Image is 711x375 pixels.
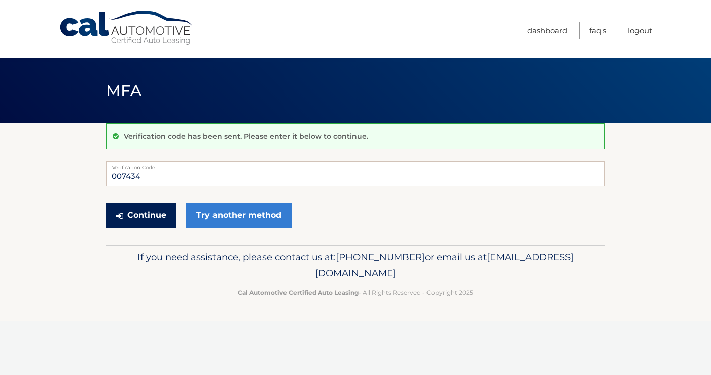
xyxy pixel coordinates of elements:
a: Dashboard [527,22,567,39]
p: Verification code has been sent. Please enter it below to continue. [124,132,368,141]
span: [PHONE_NUMBER] [336,251,425,263]
span: [EMAIL_ADDRESS][DOMAIN_NAME] [315,251,574,279]
a: Try another method [186,203,292,228]
span: MFA [106,81,141,100]
a: Cal Automotive [59,10,195,46]
p: If you need assistance, please contact us at: or email us at [113,249,598,281]
input: Verification Code [106,161,605,186]
strong: Cal Automotive Certified Auto Leasing [238,289,359,296]
a: Logout [628,22,652,39]
button: Continue [106,203,176,228]
p: - All Rights Reserved - Copyright 2025 [113,287,598,298]
label: Verification Code [106,161,605,169]
a: FAQ's [589,22,606,39]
